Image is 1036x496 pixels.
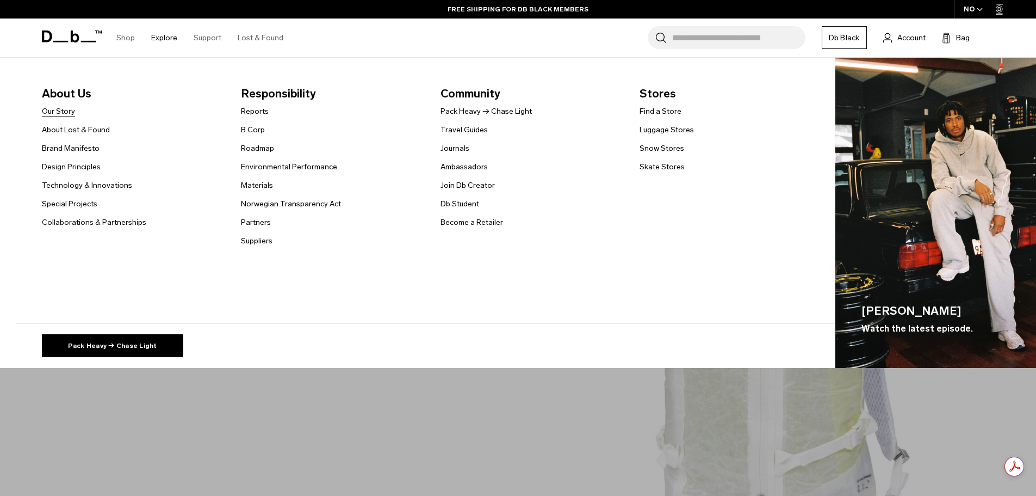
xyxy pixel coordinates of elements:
[441,161,488,173] a: Ambassadors
[241,85,423,102] span: Responsibility
[448,4,588,14] a: FREE SHIPPING FOR DB BLACK MEMBERS
[42,334,183,357] a: Pack Heavy → Chase Light
[42,106,75,117] a: Our Story
[42,217,146,228] a: Collaborations & Partnerships
[238,19,283,57] a: Lost & Found
[151,19,177,57] a: Explore
[42,124,110,136] a: About Lost & Found
[42,85,224,102] span: About Us
[441,143,469,154] a: Journals
[640,85,822,102] span: Stores
[241,217,271,228] a: Partners
[241,124,265,136] a: B Corp
[42,161,101,173] a: Design Principles
[194,19,221,57] a: Support
[108,19,291,57] nav: Main Navigation
[42,180,132,191] a: Technology & Innovations
[942,31,970,44] button: Bag
[861,302,973,320] span: [PERSON_NAME]
[241,161,337,173] a: Environmental Performance
[897,32,926,44] span: Account
[241,235,272,247] a: Suppliers
[640,124,694,136] a: Luggage Stores
[116,19,135,57] a: Shop
[42,143,100,154] a: Brand Manifesto
[441,85,623,102] span: Community
[441,106,532,117] a: Pack Heavy → Chase Light
[640,161,685,173] a: Skate Stores
[883,31,926,44] a: Account
[241,198,341,210] a: Norwegian Transparency Act
[861,322,973,335] span: Watch the latest episode.
[42,198,97,210] a: Special Projects
[241,180,273,191] a: Materials
[640,106,681,117] a: Find a Store
[956,32,970,44] span: Bag
[822,26,867,49] a: Db Black
[441,198,479,210] a: Db Student
[441,124,488,136] a: Travel Guides
[441,180,495,191] a: Join Db Creator
[241,143,274,154] a: Roadmap
[241,106,269,117] a: Reports
[441,217,503,228] a: Become a Retailer
[640,143,684,154] a: Snow Stores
